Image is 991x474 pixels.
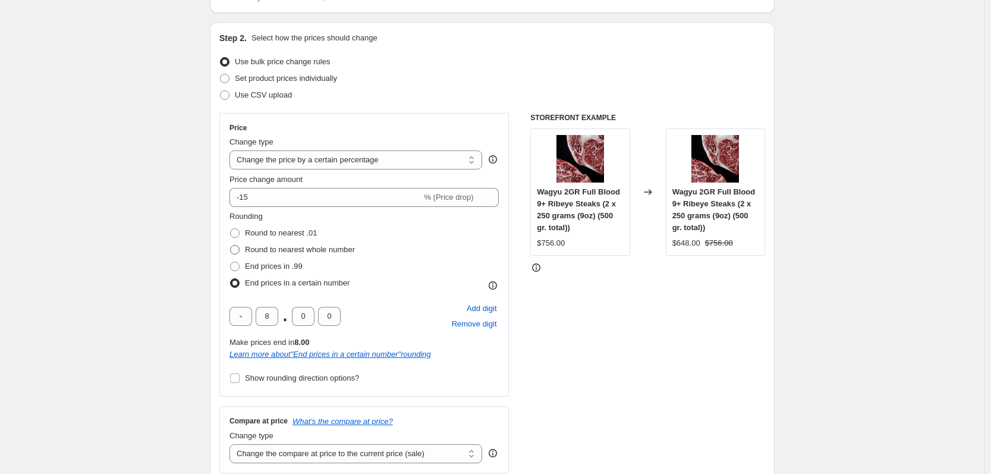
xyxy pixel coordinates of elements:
span: Use CSV upload [235,90,292,99]
span: Round to nearest .01 [245,228,317,237]
button: Add placeholder [465,301,499,316]
span: End prices in a certain number [245,278,350,287]
p: Select how the prices should change [251,32,377,44]
span: Rounding [229,212,263,221]
span: Price change amount [229,175,303,184]
span: Add digit [467,303,497,315]
b: 8.00 [294,338,309,347]
h2: Step 2. [219,32,247,44]
span: . [282,307,288,326]
div: help [487,447,499,459]
span: Round to nearest whole number [245,245,355,254]
span: Wagyu 2GR Full Blood 9+ Ribeye Steaks (2 x 250 grams (9oz) (500 gr. total)) [672,187,756,232]
span: Make prices end in [229,338,309,347]
span: Use bulk price change rules [235,57,330,66]
h6: STOREFRONT EXAMPLE [530,113,765,123]
div: $756.00 [537,237,565,249]
div: help [487,153,499,165]
img: WAURE9_2_Small_c5ee6a88-ebd2-4547-b63c-2451a2ee7d89_80x.jpg [556,135,604,183]
span: % (Price drop) [424,193,473,202]
span: Change type [229,431,273,440]
span: Remove digit [452,318,497,330]
span: Change type [229,137,273,146]
strike: $756.00 [705,237,733,249]
div: $648.00 [672,237,700,249]
input: ﹡ [229,307,252,326]
button: What's the compare at price? [292,417,393,426]
input: ﹡ [256,307,278,326]
input: ﹡ [292,307,314,326]
a: Learn more about"End prices in a certain number"rounding [229,350,431,359]
img: WAURE9_2_Small_c5ee6a88-ebd2-4547-b63c-2451a2ee7d89_80x.jpg [691,135,739,183]
span: End prices in .99 [245,262,303,271]
h3: Compare at price [229,416,288,426]
input: -15 [229,188,421,207]
span: Set product prices individually [235,74,337,83]
i: Learn more about " End prices in a certain number " rounding [229,350,431,359]
input: ﹡ [318,307,341,326]
span: Show rounding direction options? [245,373,359,382]
button: Remove placeholder [450,316,499,332]
h3: Price [229,123,247,133]
span: Wagyu 2GR Full Blood 9+ Ribeye Steaks (2 x 250 grams (9oz) (500 gr. total)) [537,187,620,232]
